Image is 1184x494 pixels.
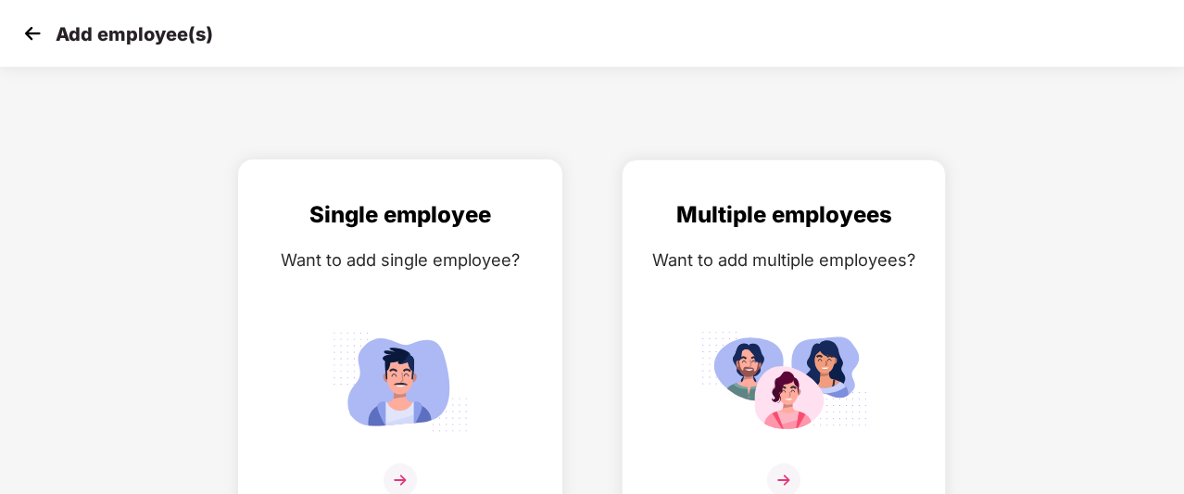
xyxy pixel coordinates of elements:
div: Want to add single employee? [258,247,543,273]
img: svg+xml;base64,PHN2ZyB4bWxucz0iaHR0cDovL3d3dy53My5vcmcvMjAwMC9zdmciIHdpZHRoPSIzMCIgaGVpZ2h0PSIzMC... [19,19,46,47]
div: Multiple employees [641,197,926,233]
img: svg+xml;base64,PHN2ZyB4bWxucz0iaHR0cDovL3d3dy53My5vcmcvMjAwMC9zdmciIGlkPSJNdWx0aXBsZV9lbXBsb3llZS... [700,323,867,439]
div: Single employee [258,197,543,233]
p: Add employee(s) [56,23,213,45]
img: svg+xml;base64,PHN2ZyB4bWxucz0iaHR0cDovL3d3dy53My5vcmcvMjAwMC9zdmciIGlkPSJTaW5nbGVfZW1wbG95ZWUiIH... [317,323,484,439]
div: Want to add multiple employees? [641,247,926,273]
